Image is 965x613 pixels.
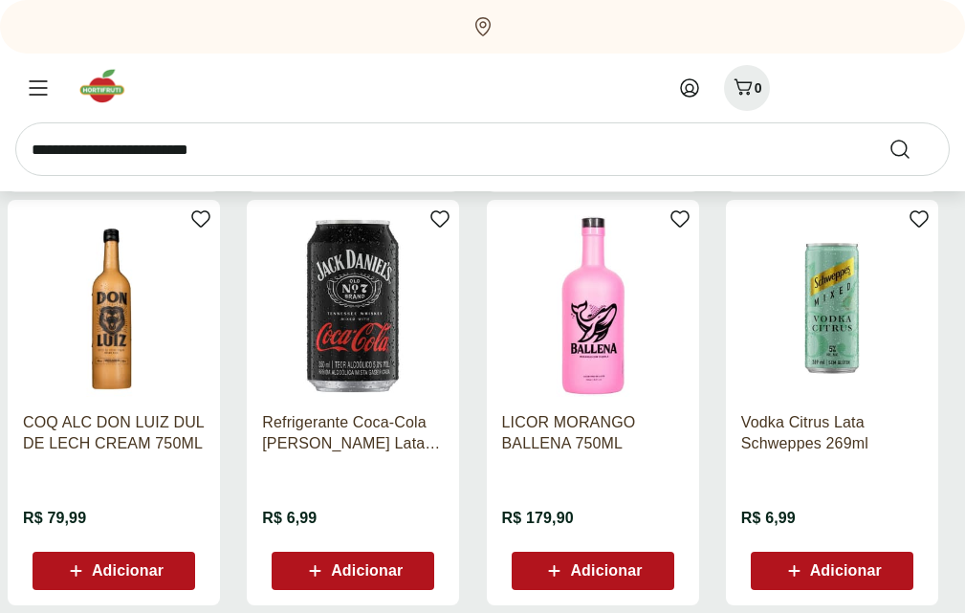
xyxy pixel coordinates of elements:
button: Adicionar [272,552,434,590]
button: Menu [15,65,61,111]
span: R$ 179,90 [502,508,574,529]
img: Hortifruti [77,67,141,105]
span: Adicionar [331,563,403,579]
input: search [15,122,950,176]
button: Adicionar [512,552,674,590]
span: R$ 6,99 [262,508,317,529]
span: R$ 6,99 [741,508,796,529]
img: Vodka Citrus Lata Schweppes 269ml [741,215,923,397]
a: Vodka Citrus Lata Schweppes 269ml [741,412,923,454]
span: R$ 79,99 [23,508,86,529]
button: Submit Search [888,138,934,161]
span: Adicionar [570,563,642,579]
img: COQ ALC DON LUIZ DUL DE LECH CREAM 750ML [23,215,205,397]
button: Adicionar [751,552,913,590]
span: Adicionar [810,563,882,579]
a: LICOR MORANGO BALLENA 750ML [502,412,684,454]
button: Carrinho [724,65,770,111]
a: COQ ALC DON LUIZ DUL DE LECH CREAM 750ML [23,412,205,454]
button: Adicionar [33,552,195,590]
a: Refrigerante Coca-Cola [PERSON_NAME] Lata 350ml [262,412,444,454]
img: Refrigerante Coca-Cola Jack Daniels Lata 350ml [262,215,444,397]
span: Adicionar [92,563,164,579]
img: LICOR MORANGO BALLENA 750ML [502,215,684,397]
span: 0 [755,80,762,96]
